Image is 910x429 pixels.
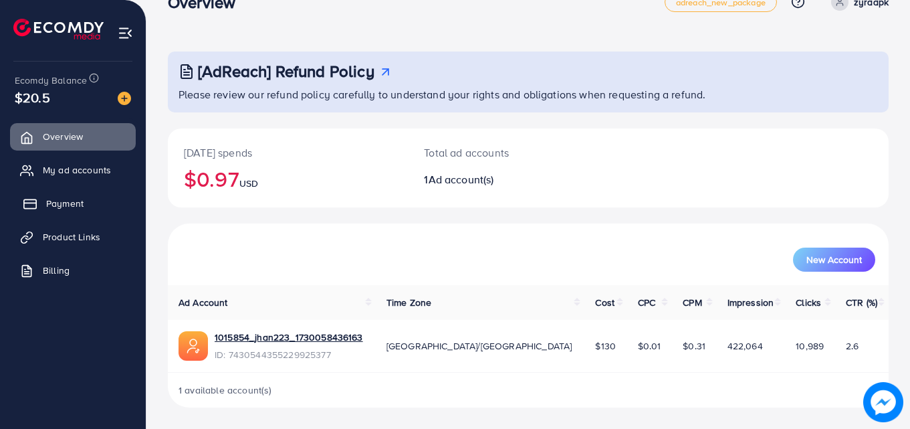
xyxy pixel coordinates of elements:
[43,230,100,244] span: Product Links
[43,163,111,177] span: My ad accounts
[793,248,875,272] button: New Account
[595,296,614,309] span: Cost
[179,331,208,361] img: ic-ads-acc.e4c84228.svg
[198,62,374,81] h3: [AdReach] Refund Policy
[846,339,859,353] span: 2.6
[727,339,763,353] span: 422,064
[46,197,84,210] span: Payment
[15,74,87,87] span: Ecomdy Balance
[179,86,881,102] p: Please review our refund policy carefully to understand your rights and obligations when requesti...
[118,25,133,41] img: menu
[215,348,363,361] span: ID: 7430544355229925377
[727,296,774,309] span: Impression
[638,339,661,353] span: $0.01
[683,296,701,309] span: CPM
[10,190,136,217] a: Payment
[386,296,431,309] span: Time Zone
[10,257,136,284] a: Billing
[424,173,572,186] h2: 1
[43,264,70,277] span: Billing
[15,88,50,107] span: $20.5
[796,339,824,353] span: 10,989
[846,296,877,309] span: CTR (%)
[863,382,903,422] img: image
[10,123,136,150] a: Overview
[10,157,136,183] a: My ad accounts
[184,166,392,191] h2: $0.97
[796,296,821,309] span: Clicks
[595,339,616,353] span: $130
[429,172,494,187] span: Ad account(s)
[13,19,104,39] img: logo
[179,383,272,397] span: 1 available account(s)
[43,130,83,143] span: Overview
[806,255,862,264] span: New Account
[424,145,572,161] p: Total ad accounts
[239,177,258,190] span: USD
[683,339,705,353] span: $0.31
[184,145,392,161] p: [DATE] spends
[179,296,228,309] span: Ad Account
[386,339,572,353] span: [GEOGRAPHIC_DATA]/[GEOGRAPHIC_DATA]
[10,224,136,250] a: Product Links
[118,92,131,105] img: image
[215,331,363,344] a: 1015854_jhan223_1730058436163
[638,296,655,309] span: CPC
